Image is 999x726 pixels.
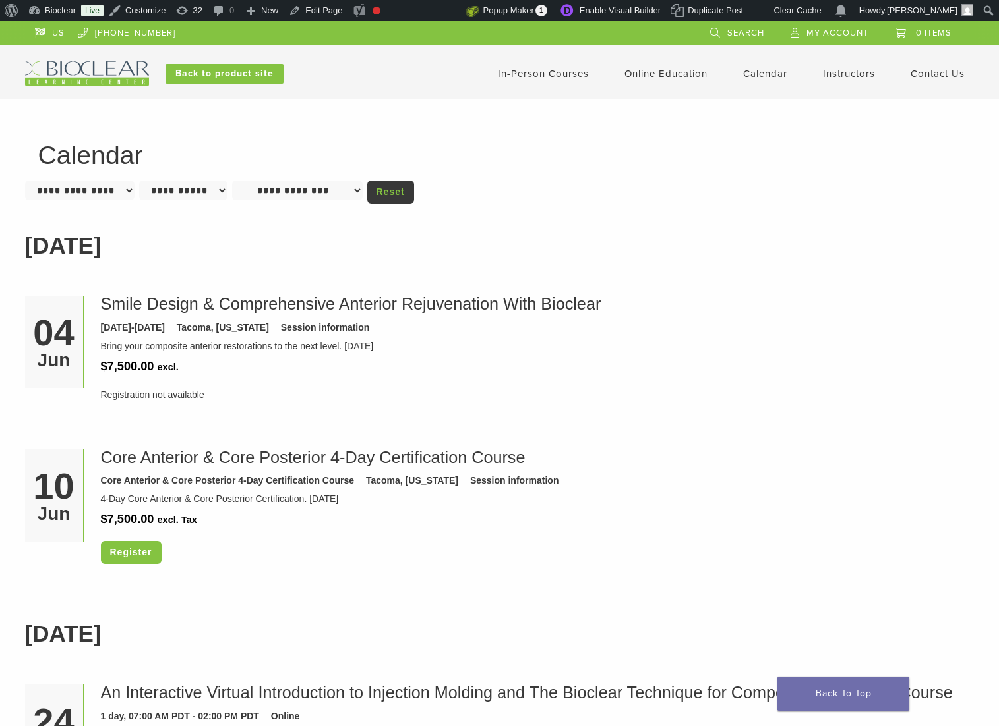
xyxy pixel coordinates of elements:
[101,360,154,373] span: $7,500.00
[101,474,355,488] div: Core Anterior & Core Posterior 4-Day Certification Course
[101,710,259,723] div: 1 day, 07:00 AM PDT - 02:00 PM PDT
[101,541,162,564] a: Register
[535,5,547,16] span: 1
[271,710,300,723] div: Online
[81,5,104,16] a: Live
[30,505,78,523] div: Jun
[806,28,868,38] span: My Account
[470,474,559,488] div: Session information
[281,321,370,335] div: Session information
[166,64,284,84] a: Back to product site
[101,388,965,402] div: Registration not available
[30,351,78,370] div: Jun
[35,21,65,41] a: US
[791,21,868,41] a: My Account
[916,28,952,38] span: 0 items
[366,474,458,488] div: Tacoma, [US_STATE]
[25,61,149,86] img: Bioclear
[823,68,875,80] a: Instructors
[30,314,78,351] div: 04
[30,468,78,505] div: 10
[373,7,380,14] div: Focus keyphrase not set
[727,28,764,38] span: Search
[367,181,414,204] a: Reset
[25,617,975,652] h2: [DATE]
[743,68,787,80] a: Calendar
[498,68,589,80] a: In-Person Courses
[101,294,601,313] a: Smile Design & Comprehensive Anterior Rejuvenation With Bioclear
[157,515,197,525] span: excl. Tax
[157,362,178,372] span: excl.
[887,5,957,15] span: [PERSON_NAME]
[710,21,764,41] a: Search
[101,339,965,353] div: Bring your composite anterior restorations to the next level. [DATE]
[777,677,909,711] a: Back To Top
[101,683,953,702] a: An Interactive Virtual Introduction to Injection Molding and The Bioclear Technique for Composite...
[38,142,961,168] h1: Calendar
[25,229,975,264] h2: [DATE]
[101,513,154,526] span: $7,500.00
[101,321,165,335] div: [DATE]-[DATE]
[78,21,175,41] a: [PHONE_NUMBER]
[392,3,466,19] img: Views over 48 hours. Click for more Jetpack Stats.
[101,448,526,466] a: Core Anterior & Core Posterior 4-Day Certification Course
[177,321,269,335] div: Tacoma, [US_STATE]
[101,492,965,506] div: 4-Day Core Anterior & Core Posterior Certification. [DATE]
[624,68,708,80] a: Online Education
[895,21,952,41] a: 0 items
[911,68,965,80] a: Contact Us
